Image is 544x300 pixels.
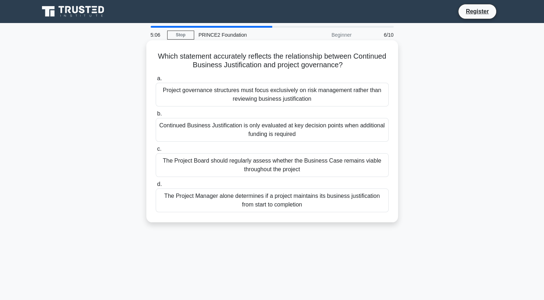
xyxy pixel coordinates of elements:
[157,146,161,152] span: c.
[461,7,493,16] a: Register
[156,118,389,142] div: Continued Business Justification is only evaluated at key decision points when additional funding...
[157,181,162,187] span: d.
[146,28,167,42] div: 5:06
[293,28,356,42] div: Beginner
[155,52,389,70] h5: Which statement accurately reflects the relationship between Continued Business Justification and...
[157,75,162,81] span: a.
[156,153,389,177] div: The Project Board should regularly assess whether the Business Case remains viable throughout the...
[156,188,389,212] div: The Project Manager alone determines if a project maintains its business justification from start...
[194,28,293,42] div: PRINCE2 Foundation
[156,83,389,106] div: Project governance structures must focus exclusively on risk management rather than reviewing bus...
[157,110,162,117] span: b.
[356,28,398,42] div: 6/10
[167,31,194,40] a: Stop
